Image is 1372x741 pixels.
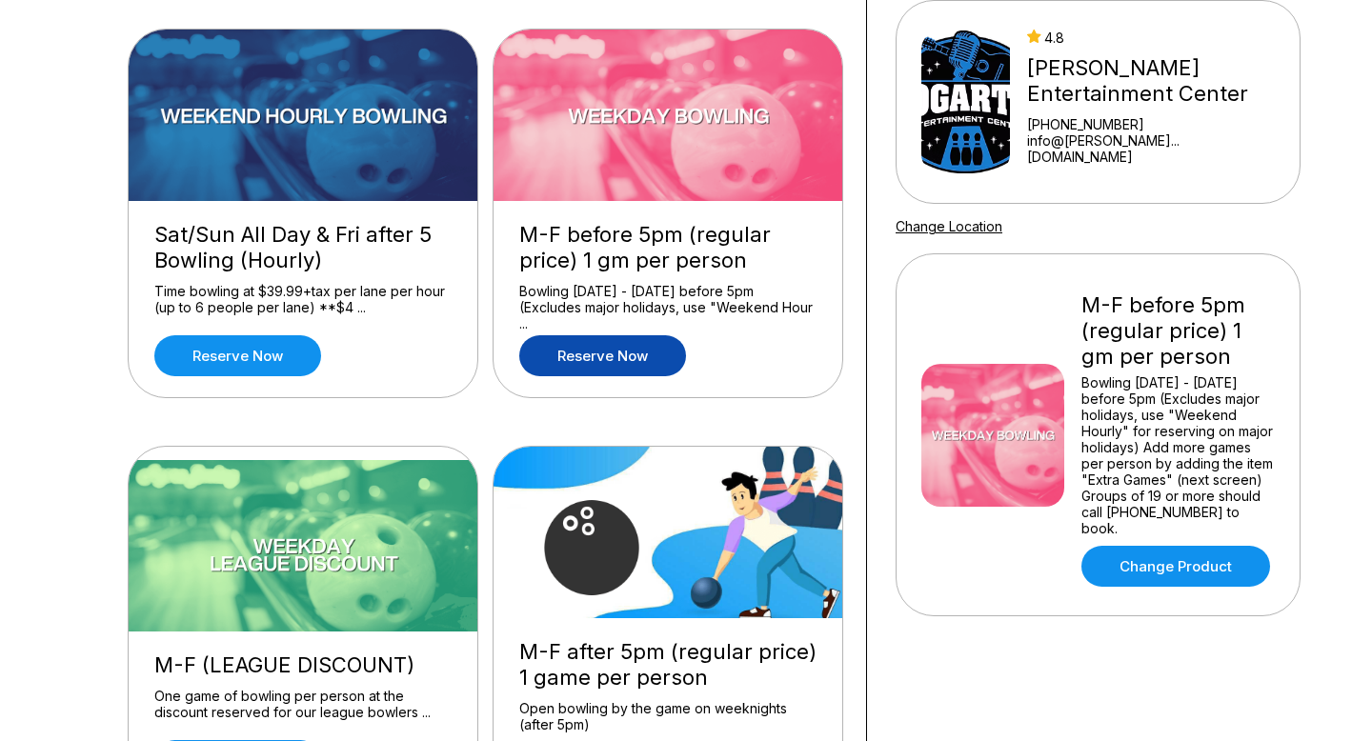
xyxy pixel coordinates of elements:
div: Time bowling at $39.99+tax per lane per hour (up to 6 people per lane) **$4 ... [154,283,452,316]
div: 4.8 [1027,30,1275,46]
img: M-F before 5pm (regular price) 1 gm per person [494,30,844,201]
img: M-F before 5pm (regular price) 1 gm per person [921,364,1064,507]
a: Reserve now [519,335,686,376]
div: Bowling [DATE] - [DATE] before 5pm (Excludes major holidays, use "Weekend Hourly" for reserving o... [1081,374,1275,536]
div: [PERSON_NAME] Entertainment Center [1027,55,1275,107]
div: M-F before 5pm (regular price) 1 gm per person [519,222,817,273]
a: Change Product [1081,546,1270,587]
div: M-F (LEAGUE DISCOUNT) [154,652,452,678]
img: M-F (LEAGUE DISCOUNT) [129,460,479,631]
img: M-F after 5pm (regular price) 1 game per person [494,447,844,618]
img: Sat/Sun All Day & Fri after 5 Bowling (Hourly) [129,30,479,201]
a: Reserve now [154,335,321,376]
div: One game of bowling per person at the discount reserved for our league bowlers ... [154,688,452,721]
div: M-F before 5pm (regular price) 1 gm per person [1081,292,1275,370]
img: Bogart's Entertainment Center [921,30,1010,173]
div: M-F after 5pm (regular price) 1 game per person [519,639,817,691]
div: Bowling [DATE] - [DATE] before 5pm (Excludes major holidays, use "Weekend Hour ... [519,283,817,316]
div: [PHONE_NUMBER] [1027,116,1275,132]
a: info@[PERSON_NAME]...[DOMAIN_NAME] [1027,132,1275,165]
div: Open bowling by the game on weeknights (after 5pm) [519,700,817,733]
a: Change Location [896,218,1002,234]
div: Sat/Sun All Day & Fri after 5 Bowling (Hourly) [154,222,452,273]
